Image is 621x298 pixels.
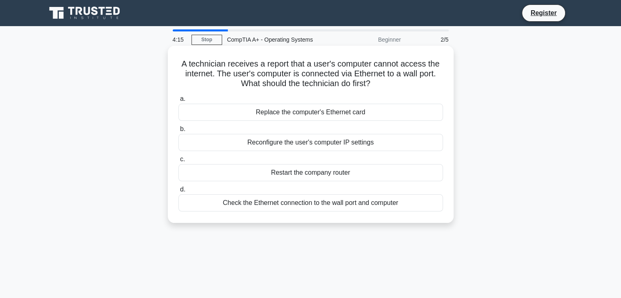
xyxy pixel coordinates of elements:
[180,95,185,102] span: a.
[168,31,191,48] div: 4:15
[180,156,185,162] span: c.
[180,186,185,193] span: d.
[178,164,443,181] div: Restart the company router
[180,125,185,132] span: b.
[191,35,222,45] a: Stop
[178,59,444,89] h5: A technician receives a report that a user's computer cannot access the internet. The user's comp...
[178,104,443,121] div: Replace the computer's Ethernet card
[178,134,443,151] div: Reconfigure the user's computer IP settings
[222,31,334,48] div: CompTIA A+ - Operating Systems
[525,8,561,18] a: Register
[334,31,406,48] div: Beginner
[406,31,454,48] div: 2/5
[178,194,443,211] div: Check the Ethernet connection to the wall port and computer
